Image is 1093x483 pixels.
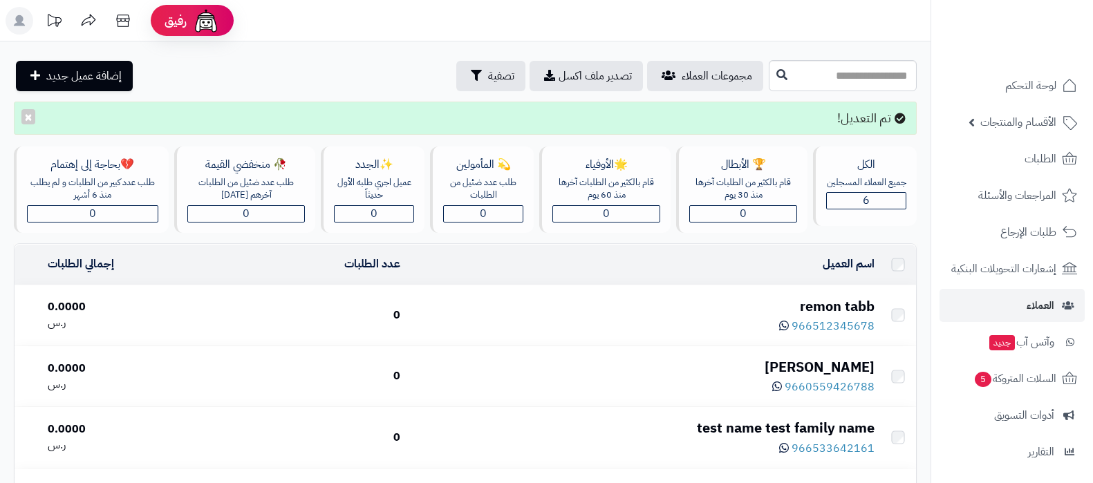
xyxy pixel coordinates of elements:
[980,113,1056,132] span: الأقسام والمنتجات
[371,205,377,222] span: 0
[940,325,1085,359] a: وآتس آبجديد
[27,157,158,173] div: 💔بحاجة إلى إهتمام
[48,422,232,437] div: 0.0000
[48,437,232,453] div: ر.س
[243,307,400,323] div: 0
[973,369,1056,388] span: السلات المتروكة
[488,68,514,84] span: تصفية
[192,7,220,35] img: ai-face.png
[792,318,875,334] span: 966512345678
[940,362,1085,395] a: السلات المتروكة5
[1027,296,1054,315] span: العملاء
[187,157,306,173] div: 🥀 منخفضي القيمة
[863,192,870,209] span: 6
[536,146,673,233] a: 🌟الأوفياءقام بالكثير من الطلبات آخرها منذ 60 يوم0
[48,299,232,315] div: 0.0000
[318,146,427,233] a: ✨الجددعميل اجري طلبه الأول حديثاّ0
[11,146,171,233] a: 💔بحاجة إلى إهتمامطلب عدد كبير من الطلبات و لم يطلب منذ 6 أشهر0
[27,176,158,202] div: طلب عدد كبير من الطلبات و لم يطلب منذ 6 أشهر
[603,205,610,222] span: 0
[940,69,1085,102] a: لوحة التحكم
[978,186,1056,205] span: المراجعات والأسئلة
[989,335,1015,350] span: جديد
[48,361,232,377] div: 0.0000
[673,146,810,233] a: 🏆 الأبطالقام بالكثير من الطلبات آخرها منذ 30 يوم0
[443,176,523,202] div: طلب عدد ضئيل من الطلبات
[940,435,1085,468] a: التقارير
[411,418,875,438] div: test name test family name
[940,216,1085,249] a: طلبات الإرجاع
[975,372,991,387] span: 5
[779,318,875,334] a: 966512345678
[826,176,906,189] div: جميع العملاء المسجلين
[1025,149,1056,169] span: الطلبات
[940,142,1085,176] a: الطلبات
[779,440,875,457] a: 966533642161
[940,179,1085,212] a: المراجعات والأسئلة
[443,157,523,173] div: 💫 المأمولين
[344,256,400,272] a: عدد الطلبات
[334,157,414,173] div: ✨الجدد
[810,146,919,233] a: الكلجميع العملاء المسجلين6
[165,12,187,29] span: رفيق
[411,357,875,377] div: [PERSON_NAME]
[988,332,1054,352] span: وآتس آب
[785,379,875,395] span: 9660559426788
[823,256,875,272] a: اسم العميل
[16,61,133,91] a: إضافة عميل جديد
[940,252,1085,285] a: إشعارات التحويلات البنكية
[411,296,875,316] div: remon tabb
[689,176,797,202] div: قام بالكثير من الطلبات آخرها منذ 30 يوم
[334,176,414,202] div: عميل اجري طلبه الأول حديثاّ
[48,315,232,331] div: ر.س
[243,368,400,384] div: 0
[940,399,1085,432] a: أدوات التسويق
[740,205,747,222] span: 0
[689,157,797,173] div: 🏆 الأبطال
[46,68,122,84] span: إضافة عميل جديد
[243,205,250,222] span: 0
[243,430,400,446] div: 0
[37,7,71,38] a: تحديثات المنصة
[951,259,1056,278] span: إشعارات التحويلات البنكية
[772,379,875,395] a: 9660559426788
[14,102,917,135] div: تم التعديل!
[171,146,319,233] a: 🥀 منخفضي القيمةطلب عدد ضئيل من الطلبات آخرهم [DATE]0
[792,440,875,457] span: 966533642161
[21,109,35,124] button: ×
[427,146,536,233] a: 💫 المأمولينطلب عدد ضئيل من الطلبات0
[1005,76,1056,95] span: لوحة التحكم
[647,61,763,91] a: مجموعات العملاء
[1028,442,1054,462] span: التقارير
[552,176,660,202] div: قام بالكثير من الطلبات آخرها منذ 60 يوم
[530,61,643,91] a: تصدير ملف اكسل
[682,68,752,84] span: مجموعات العملاء
[940,289,1085,322] a: العملاء
[187,176,306,202] div: طلب عدد ضئيل من الطلبات آخرهم [DATE]
[994,406,1054,425] span: أدوات التسويق
[456,61,525,91] button: تصفية
[48,377,232,392] div: ر.س
[89,205,96,222] span: 0
[1000,222,1056,242] span: طلبات الإرجاع
[480,205,487,222] span: 0
[826,157,906,173] div: الكل
[48,256,114,272] a: إجمالي الطلبات
[552,157,660,173] div: 🌟الأوفياء
[559,68,632,84] span: تصدير ملف اكسل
